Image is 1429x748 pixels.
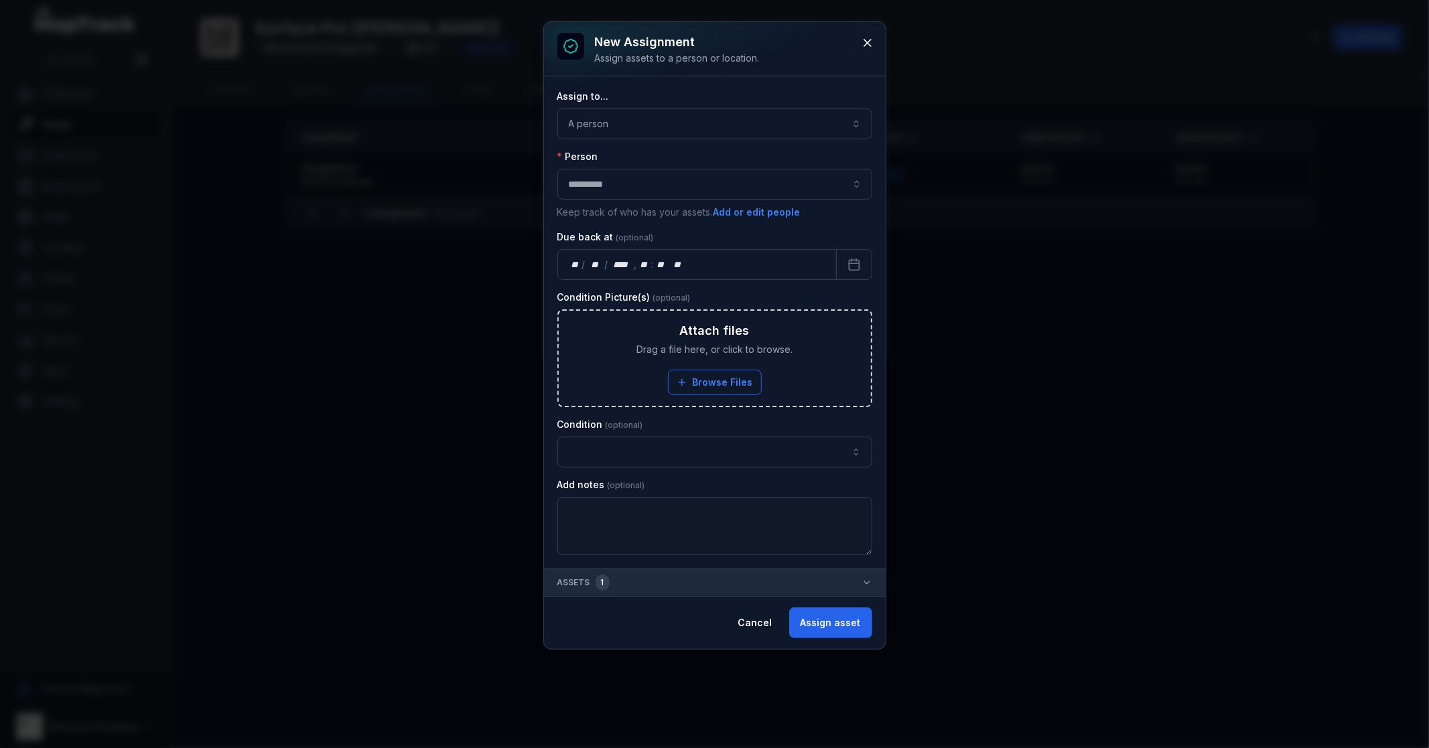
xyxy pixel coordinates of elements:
div: , [634,258,638,271]
button: Cancel [727,607,784,638]
div: Assign assets to a person or location. [595,52,760,65]
div: am/pm, [670,258,685,271]
button: Calendar [836,249,872,280]
div: minute, [655,258,668,271]
h3: New assignment [595,33,760,52]
p: Keep track of who has your assets. [557,205,872,220]
label: Condition [557,418,643,431]
div: : [651,258,655,271]
label: Add notes [557,478,645,492]
input: assignment-add:person-label [557,169,872,200]
div: year, [609,258,634,271]
span: Assets [557,575,610,591]
button: Assets1 [544,569,886,596]
button: Assign asset [789,607,872,638]
button: A person [557,108,872,139]
button: Add or edit people [713,205,801,220]
label: Due back at [557,230,654,244]
span: Drag a file here, or click to browse. [636,343,793,356]
h3: Attach files [680,321,750,340]
div: day, [569,258,582,271]
div: month, [586,258,604,271]
button: Browse Files [668,370,762,395]
div: 1 [596,575,610,591]
div: / [582,258,586,271]
div: hour, [638,258,651,271]
label: Condition Picture(s) [557,291,691,304]
div: / [604,258,609,271]
label: Person [557,150,598,163]
label: Assign to... [557,90,609,103]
